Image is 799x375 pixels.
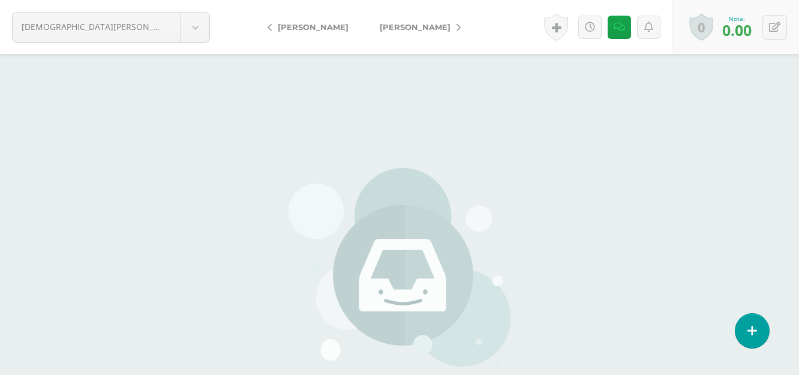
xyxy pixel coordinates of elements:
a: [PERSON_NAME] [258,13,364,41]
a: [DEMOGRAPHIC_DATA][PERSON_NAME] [13,13,209,42]
span: [PERSON_NAME] [278,22,349,32]
span: [PERSON_NAME] [380,22,450,32]
img: stages.png [289,168,510,372]
a: [PERSON_NAME] [364,13,470,41]
div: Nota: [722,14,752,23]
a: 0 [689,13,713,41]
span: 0.00 [722,20,752,40]
span: [DEMOGRAPHIC_DATA][PERSON_NAME] [22,13,166,41]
